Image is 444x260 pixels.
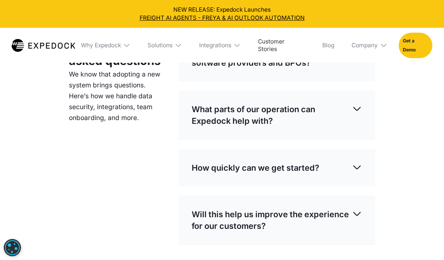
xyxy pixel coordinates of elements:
div: Company [352,42,378,49]
div: Company [346,28,393,63]
iframe: Chat Widget [316,179,444,260]
div: Integrations [199,42,231,49]
div: Why Expedock [81,42,121,49]
div: Solutions [148,42,173,49]
p: We know that adopting a new system brings questions. Here’s how we handle data security, integrat... [69,69,161,123]
a: Get a Demo [399,33,432,58]
strong: Frequently asked questions [69,35,161,68]
p: What parts of our operation can Expedock help with? [192,104,352,127]
p: How quickly can we get started? [192,162,319,174]
div: Why Expedock [75,28,136,63]
p: Will this help us improve the experience for our customers? [192,209,352,232]
div: Integrations [194,28,247,63]
div: NEW RELEASE: Expedock Launches [6,6,438,22]
a: Blog [316,28,340,63]
a: FREIGHT AI AGENTS - FREYA & AI OUTLOOK AUTOMATION [6,14,438,22]
div: Solutions [142,28,188,63]
a: Customer Stories [252,28,311,63]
